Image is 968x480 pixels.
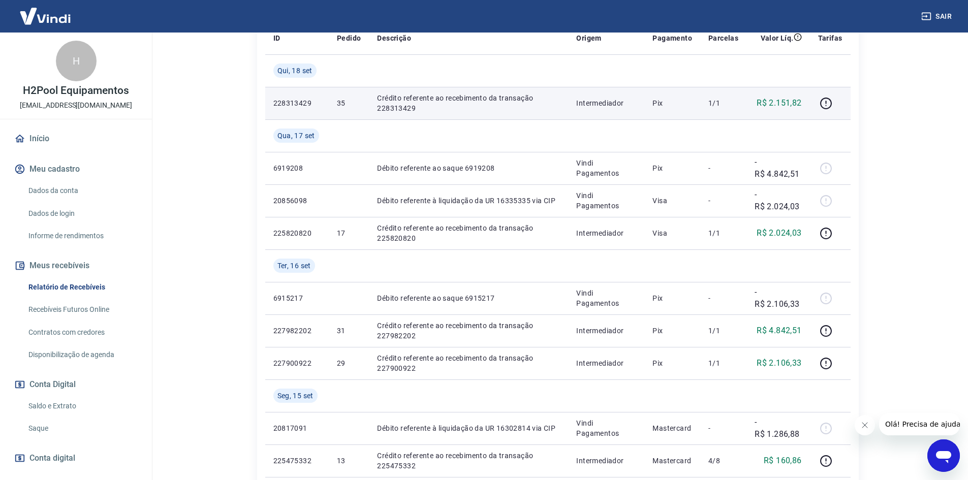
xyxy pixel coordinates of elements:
iframe: Fechar mensagem [855,415,875,435]
button: Meus recebíveis [12,254,140,277]
p: Parcelas [708,33,738,43]
a: Saldo e Extrato [24,396,140,417]
p: Crédito referente ao recebimento da transação 227900922 [377,353,560,373]
button: Meu cadastro [12,158,140,180]
span: Qui, 18 set [277,66,313,76]
p: R$ 160,86 [764,455,802,467]
p: Débito referente à liquidação da UR 16335335 via CIP [377,196,560,206]
p: 1/1 [708,326,738,336]
p: [EMAIL_ADDRESS][DOMAIN_NAME] [20,100,132,111]
p: 6919208 [273,163,321,173]
p: Débito referente à liquidação da UR 16302814 via CIP [377,423,560,433]
p: Intermediador [576,326,636,336]
p: Visa [652,196,692,206]
p: Vindi Pagamentos [576,190,636,211]
a: Recebíveis Futuros Online [24,299,140,320]
a: Informe de rendimentos [24,226,140,246]
p: 228313429 [273,98,321,108]
p: 20856098 [273,196,321,206]
p: Intermediador [576,98,636,108]
p: 20817091 [273,423,321,433]
a: Relatório de Recebíveis [24,277,140,298]
p: 1/1 [708,98,738,108]
p: Vindi Pagamentos [576,158,636,178]
p: H2Pool Equipamentos [23,85,129,96]
a: Disponibilização de agenda [24,344,140,365]
p: 1/1 [708,358,738,368]
p: Crédito referente ao recebimento da transação 225475332 [377,451,560,471]
a: Contratos com credores [24,322,140,343]
p: 225820820 [273,228,321,238]
p: ID [273,33,280,43]
div: H [56,41,97,81]
p: 225475332 [273,456,321,466]
p: - [708,293,738,303]
iframe: Botão para abrir a janela de mensagens [927,439,960,472]
p: R$ 2.151,82 [757,97,801,109]
p: Tarifas [818,33,842,43]
p: -R$ 2.024,03 [755,188,801,213]
p: Intermediador [576,456,636,466]
p: 227982202 [273,326,321,336]
a: Dados da conta [24,180,140,201]
p: 1/1 [708,228,738,238]
p: 35 [337,98,361,108]
p: - [708,163,738,173]
p: -R$ 1.286,88 [755,416,801,440]
p: Débito referente ao saque 6919208 [377,163,560,173]
p: Visa [652,228,692,238]
p: - [708,196,738,206]
p: 227900922 [273,358,321,368]
p: Intermediador [576,228,636,238]
p: Intermediador [576,358,636,368]
p: Origem [576,33,601,43]
p: Mastercard [652,456,692,466]
p: 17 [337,228,361,238]
p: Vindi Pagamentos [576,418,636,438]
p: 6915217 [273,293,321,303]
p: - [708,423,738,433]
p: Crédito referente ao recebimento da transação 228313429 [377,93,560,113]
span: Seg, 15 set [277,391,314,401]
p: 31 [337,326,361,336]
button: Conta Digital [12,373,140,396]
p: Vindi Pagamentos [576,288,636,308]
p: R$ 2.024,03 [757,227,801,239]
p: Débito referente ao saque 6915217 [377,293,560,303]
a: Dados de login [24,203,140,224]
button: Sair [919,7,956,26]
p: Pix [652,98,692,108]
p: R$ 2.106,33 [757,357,801,369]
span: Conta digital [29,451,75,465]
img: Vindi [12,1,78,31]
p: -R$ 4.842,51 [755,156,801,180]
p: 29 [337,358,361,368]
p: R$ 4.842,51 [757,325,801,337]
p: Pagamento [652,33,692,43]
p: Descrição [377,33,411,43]
a: Conta digital [12,447,140,469]
p: Crédito referente ao recebimento da transação 227982202 [377,321,560,341]
span: Qua, 17 set [277,131,315,141]
span: Ter, 16 set [277,261,311,271]
p: Pix [652,163,692,173]
p: Pedido [337,33,361,43]
span: Olá! Precisa de ajuda? [6,7,85,15]
p: Mastercard [652,423,692,433]
a: Saque [24,418,140,439]
p: Pix [652,326,692,336]
iframe: Mensagem da empresa [879,413,960,435]
p: Pix [652,293,692,303]
p: Crédito referente ao recebimento da transação 225820820 [377,223,560,243]
p: -R$ 2.106,33 [755,286,801,310]
p: Valor Líq. [761,33,794,43]
p: 13 [337,456,361,466]
p: Pix [652,358,692,368]
a: Início [12,127,140,150]
p: 4/8 [708,456,738,466]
